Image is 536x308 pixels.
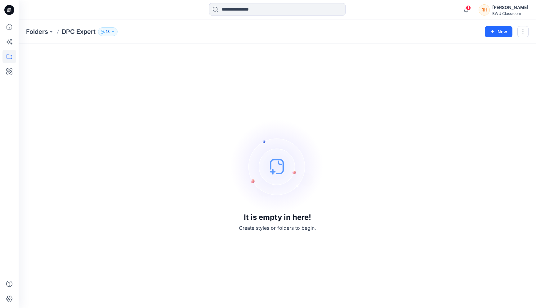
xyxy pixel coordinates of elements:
div: BWU Classroom [492,11,528,16]
span: 1 [466,5,471,10]
p: 13 [106,28,110,35]
p: DPC Expert [62,27,96,36]
div: [PERSON_NAME] [492,4,528,11]
button: New [485,26,512,37]
button: 13 [98,27,118,36]
h3: It is empty in here! [244,213,311,222]
img: empty-state-image.svg [231,120,324,213]
div: RH [479,4,490,16]
a: Folders [26,27,48,36]
p: Create styles or folders to begin. [239,224,316,232]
